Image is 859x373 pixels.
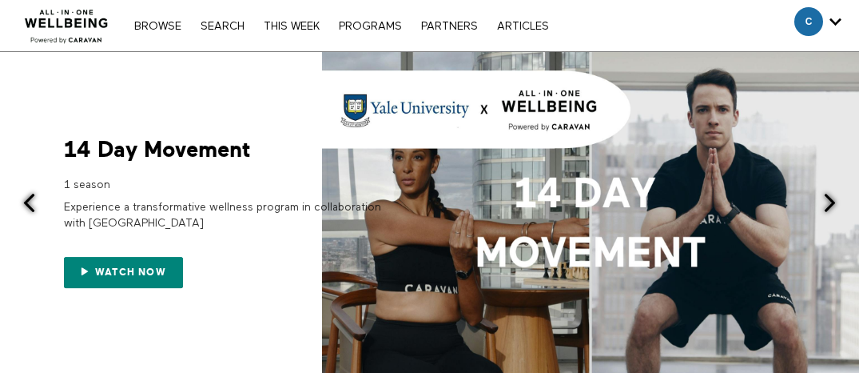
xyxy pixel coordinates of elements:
[489,21,557,32] a: ARTICLES
[331,21,410,32] a: PROGRAMS
[193,21,253,32] a: Search
[256,21,328,32] a: THIS WEEK
[413,21,486,32] a: PARTNERS
[126,18,556,34] nav: Primary
[126,21,189,32] a: Browse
